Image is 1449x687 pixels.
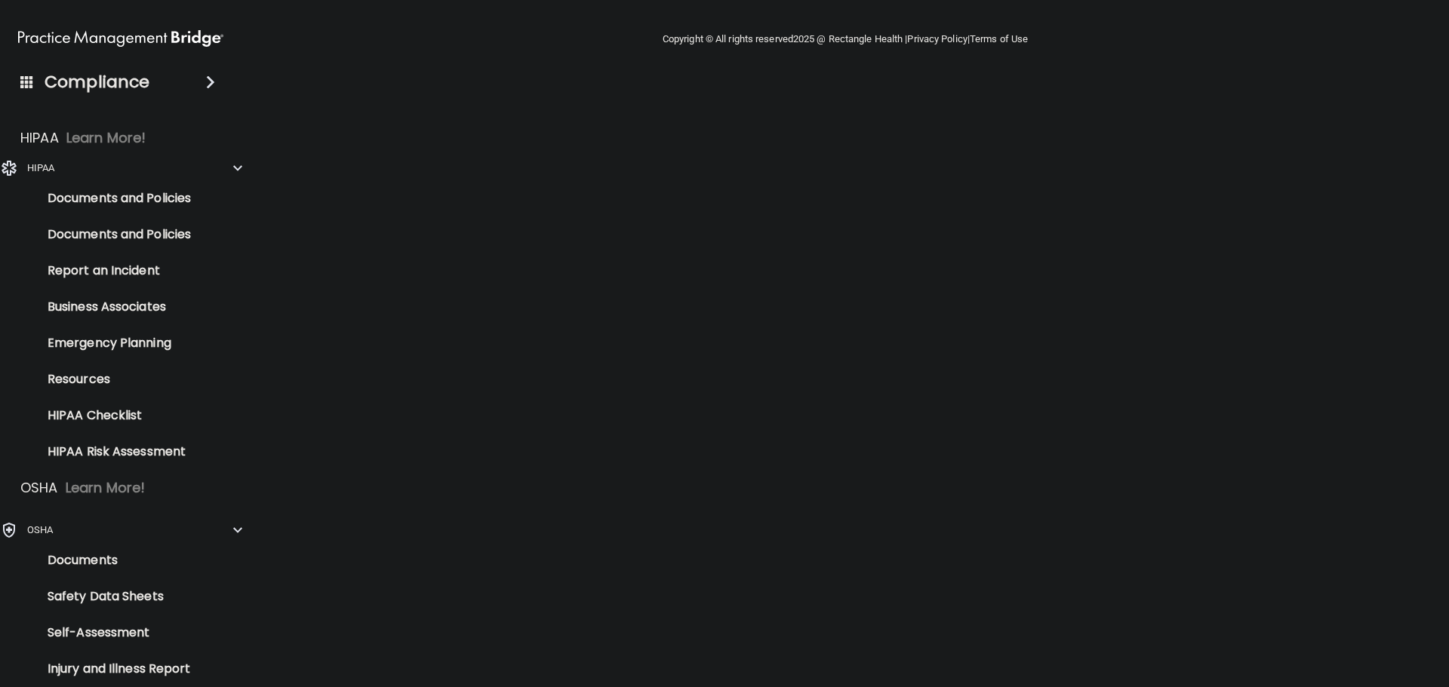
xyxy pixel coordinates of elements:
p: OSHA [27,521,53,539]
p: HIPAA [27,159,55,177]
p: Documents and Policies [10,227,216,242]
p: Self-Assessment [10,625,216,640]
p: HIPAA Risk Assessment [10,444,216,459]
p: HIPAA [20,129,59,147]
p: Injury and Illness Report [10,661,216,676]
p: Resources [10,372,216,387]
div: Copyright © All rights reserved 2025 @ Rectangle Health | | [570,15,1121,63]
p: Safety Data Sheets [10,589,216,604]
p: Report an Incident [10,263,216,278]
a: Terms of Use [970,33,1028,44]
p: Emergency Planning [10,336,216,351]
h4: Compliance [45,72,149,93]
img: PMB logo [18,23,223,54]
p: Learn More! [66,479,146,497]
a: Privacy Policy [907,33,967,44]
p: Learn More! [66,129,146,147]
p: Business Associates [10,299,216,314]
p: Documents [10,553,216,568]
p: Documents and Policies [10,191,216,206]
p: OSHA [20,479,58,497]
p: HIPAA Checklist [10,408,216,423]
